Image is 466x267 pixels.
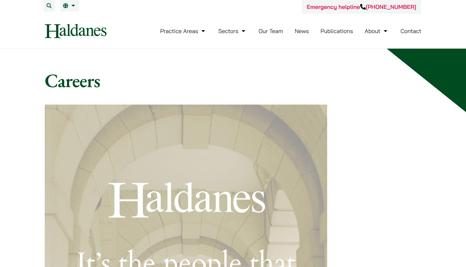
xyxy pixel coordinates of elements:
[320,27,353,35] a: Publications
[295,27,309,35] a: News
[45,24,107,38] img: Logo of Haldanes
[63,3,77,8] a: EN
[307,3,416,10] a: Emergency helpline[PHONE_NUMBER]
[259,27,283,35] a: Our Team
[400,27,421,35] a: Contact
[365,27,389,35] a: About
[218,27,247,35] a: Sectors
[45,69,421,92] h1: Careers
[160,27,207,35] a: Practice Areas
